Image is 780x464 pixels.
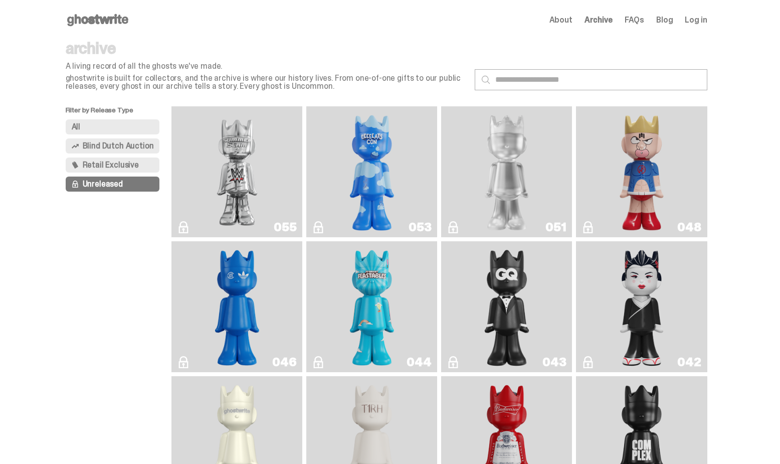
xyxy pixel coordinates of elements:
[345,110,399,233] img: ghooooost
[480,110,533,233] img: LLLoyalty
[447,110,566,233] a: LLLoyalty
[312,110,431,233] a: ghooooost
[345,245,399,368] img: Feastables
[407,356,431,368] div: 044
[83,161,139,169] span: Retail Exclusive
[177,245,296,368] a: ComplexCon HK
[582,245,701,368] a: Sei Less
[447,245,566,368] a: Black Tie
[66,138,160,153] button: Blind Dutch Auction
[188,110,286,233] img: I Was There SummerSlam
[211,245,264,368] img: ComplexCon HK
[615,110,668,233] img: Kinnikuman
[66,119,160,134] button: All
[83,142,154,150] span: Blind Dutch Auction
[72,123,81,131] span: All
[677,221,701,233] div: 048
[177,110,296,233] a: I Was There SummerSlam
[625,16,644,24] a: FAQs
[66,62,467,70] p: A living record of all the ghosts we've made.
[545,221,566,233] div: 051
[549,16,572,24] a: About
[66,177,160,192] button: Unreleased
[272,356,296,368] div: 046
[480,245,533,368] img: Black Tie
[542,356,566,368] div: 043
[409,221,431,233] div: 053
[685,16,707,24] a: Log in
[66,106,172,119] p: Filter by Release Type
[677,356,701,368] div: 042
[66,74,467,90] p: ghostwrite is built for collectors, and the archive is where our history lives. From one-of-one g...
[274,221,296,233] div: 055
[615,245,668,368] img: Sei Less
[312,245,431,368] a: Feastables
[66,158,160,173] button: Retail Exclusive
[584,16,613,24] a: Archive
[83,180,123,188] span: Unreleased
[582,110,701,233] a: Kinnikuman
[66,40,467,56] p: archive
[656,16,673,24] a: Blog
